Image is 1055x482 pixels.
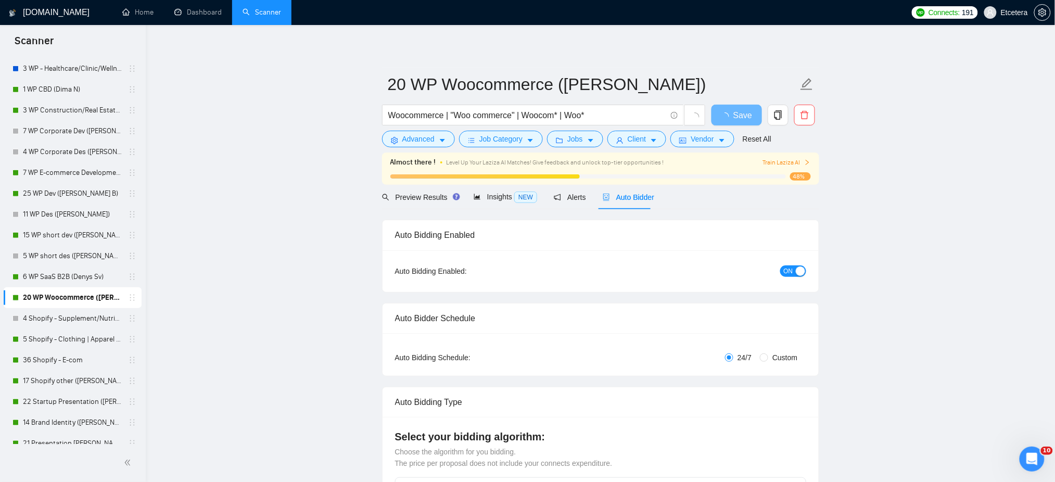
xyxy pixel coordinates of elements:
span: Insights [474,193,537,201]
span: NEW [514,192,537,203]
input: Search Freelance Jobs... [388,109,666,122]
a: 4 WP Corporate Des ([PERSON_NAME]) [23,142,122,162]
span: Advanced [402,133,435,145]
span: holder [128,169,136,177]
a: 36 Shopify - E-com [23,350,122,371]
a: 17 Shopify other ([PERSON_NAME]) [23,371,122,391]
a: homeHome [122,8,154,17]
a: 5 Shopify - Clothing | Apparel Website [23,329,122,350]
span: Job Category [479,133,523,145]
span: 191 [962,7,973,18]
span: loading [690,112,700,122]
span: holder [128,148,136,156]
span: 10 [1041,447,1053,455]
span: Alerts [554,193,586,201]
span: user [616,136,624,144]
span: holder [128,377,136,385]
button: setting [1034,4,1051,21]
span: holder [128,314,136,323]
span: Scanner [6,33,62,55]
span: holder [128,210,136,219]
span: Connects: [929,7,960,18]
span: Client [628,133,646,145]
a: 20 WP Woocommerce ([PERSON_NAME]) [23,287,122,308]
span: setting [1035,8,1050,17]
a: searchScanner [243,8,281,17]
span: search [382,194,389,201]
span: copy [768,110,788,120]
span: ON [784,265,793,277]
a: 3 WP Construction/Real Estate Website Development ([PERSON_NAME] B) [23,100,122,121]
span: holder [128,189,136,198]
span: Auto Bidder [603,193,654,201]
span: 48% [790,172,811,181]
span: Preview Results [382,193,457,201]
span: edit [800,78,814,91]
span: 24/7 [733,352,756,363]
span: holder [128,106,136,115]
a: 11 WP Des ([PERSON_NAME]) [23,204,122,225]
span: setting [391,136,398,144]
span: holder [128,127,136,135]
a: 6 WP SaaS B2B (Denys Sv) [23,267,122,287]
div: Auto Bidding Enabled: [395,265,532,277]
div: Auto Bidding Enabled [395,220,806,250]
button: Save [711,105,762,125]
span: info-circle [671,112,678,119]
h4: Select your bidding algorithm: [395,429,806,444]
span: user [987,9,994,16]
button: barsJob Categorycaret-down [459,131,543,147]
a: 15 WP short dev ([PERSON_NAME] B) [23,225,122,246]
span: holder [128,252,136,260]
div: Auto Bidding Type [395,387,806,417]
span: delete [795,110,815,120]
span: holder [128,85,136,94]
span: caret-down [527,136,534,144]
button: userClientcaret-down [607,131,667,147]
a: setting [1034,8,1051,17]
span: Choose the algorithm for you bidding. The price per proposal does not include your connects expen... [395,448,613,467]
span: holder [128,273,136,281]
span: Jobs [567,133,583,145]
a: Reset All [743,133,771,145]
a: 25 WP Dev ([PERSON_NAME] B) [23,183,122,204]
button: idcardVendorcaret-down [670,131,734,147]
img: upwork-logo.png [917,8,925,17]
button: settingAdvancedcaret-down [382,131,455,147]
span: holder [128,231,136,239]
span: holder [128,294,136,302]
span: holder [128,65,136,73]
iframe: Intercom live chat [1020,447,1045,472]
span: caret-down [650,136,657,144]
a: 7 WP Corporate Dev ([PERSON_NAME] B) [23,121,122,142]
span: Vendor [691,133,714,145]
span: folder [556,136,563,144]
span: holder [128,398,136,406]
span: Level Up Your Laziza AI Matches! Give feedback and unlock top-tier opportunities ! [447,159,664,166]
span: Train Laziza AI [762,158,810,168]
span: area-chart [474,193,481,200]
img: logo [9,5,16,21]
span: caret-down [439,136,446,144]
span: holder [128,418,136,427]
span: Almost there ! [390,157,436,168]
span: holder [128,439,136,448]
span: caret-down [587,136,594,144]
span: idcard [679,136,687,144]
span: right [804,159,810,166]
a: 1 WP CBD (Dima N) [23,79,122,100]
span: caret-down [718,136,726,144]
span: holder [128,356,136,364]
span: double-left [124,458,134,468]
a: 7 WP E-commerce Development ([PERSON_NAME] B) [23,162,122,183]
span: bars [468,136,475,144]
a: 14 Brand Identity ([PERSON_NAME]) [23,412,122,433]
a: 5 WP short des ([PERSON_NAME]) [23,246,122,267]
span: robot [603,194,610,201]
input: Scanner name... [388,71,798,97]
span: loading [721,112,733,121]
a: 3 WP - Healthcare/Clinic/Wellness/Beauty (Dima N) [23,58,122,79]
button: delete [794,105,815,125]
span: Save [733,109,752,122]
button: folderJobscaret-down [547,131,603,147]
